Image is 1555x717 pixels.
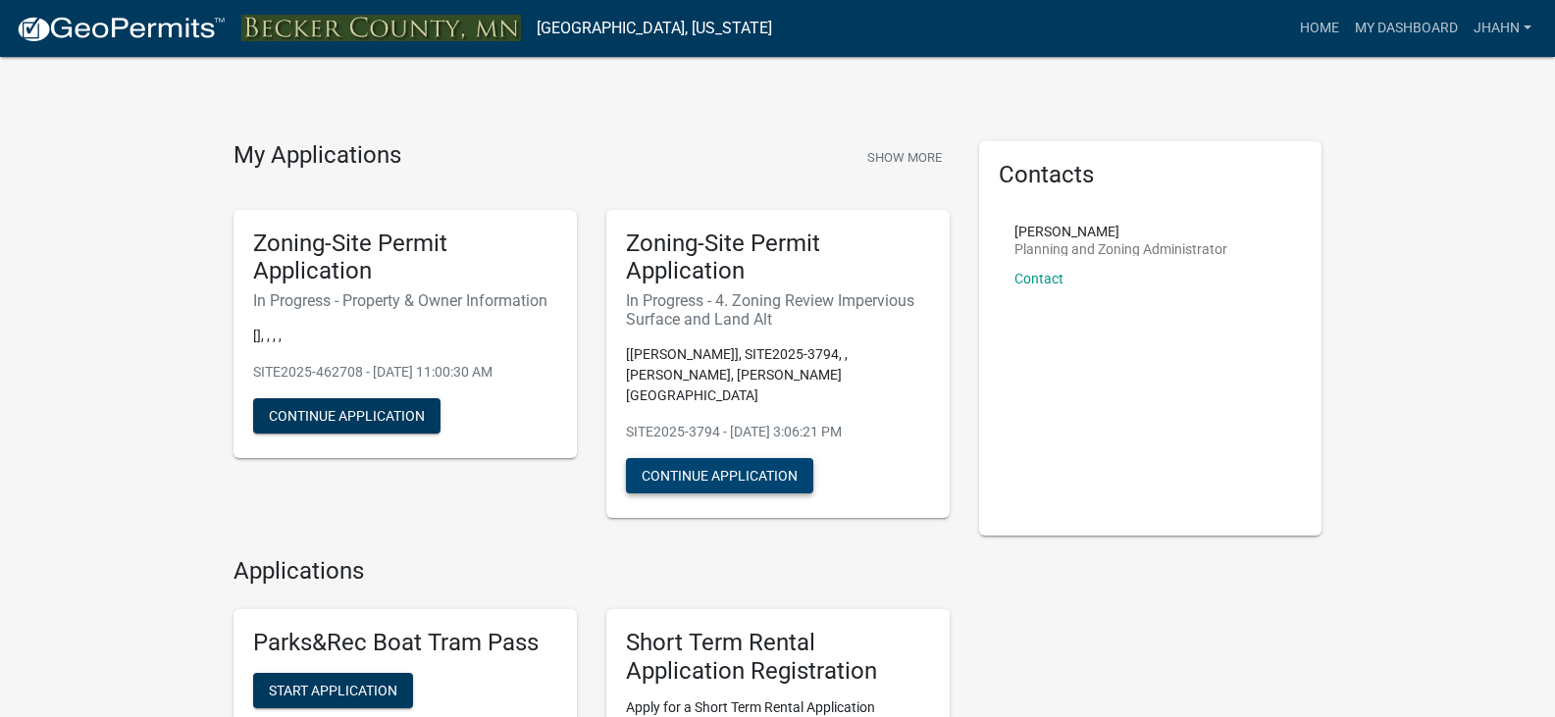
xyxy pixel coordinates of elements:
h5: Zoning-Site Permit Application [626,230,930,286]
button: Continue Application [626,458,813,493]
p: SITE2025-3794 - [DATE] 3:06:21 PM [626,422,930,442]
p: SITE2025-462708 - [DATE] 11:00:30 AM [253,362,557,383]
p: Planning and Zoning Administrator [1014,242,1227,256]
h6: In Progress - Property & Owner Information [253,291,557,310]
h5: Parks&Rec Boat Tram Pass [253,629,557,657]
a: Contact [1014,271,1063,286]
h4: Applications [233,557,950,586]
button: Start Application [253,673,413,708]
h6: In Progress - 4. Zoning Review Impervious Surface and Land Alt [626,291,930,329]
h5: Zoning-Site Permit Application [253,230,557,286]
a: My Dashboard [1347,10,1466,47]
h5: Short Term Rental Application Registration [626,629,930,686]
img: Becker County, Minnesota [241,15,521,41]
p: [PERSON_NAME] [1014,225,1227,238]
a: Home [1292,10,1347,47]
p: [[PERSON_NAME]], SITE2025-3794, , [PERSON_NAME], [PERSON_NAME][GEOGRAPHIC_DATA] [626,344,930,406]
h5: Contacts [999,161,1303,189]
button: Continue Application [253,398,441,434]
p: [], , , , [253,326,557,346]
a: [GEOGRAPHIC_DATA], [US_STATE] [537,12,772,45]
span: Start Application [269,683,397,698]
a: jhahn [1466,10,1539,47]
button: Show More [859,141,950,174]
h4: My Applications [233,141,401,171]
